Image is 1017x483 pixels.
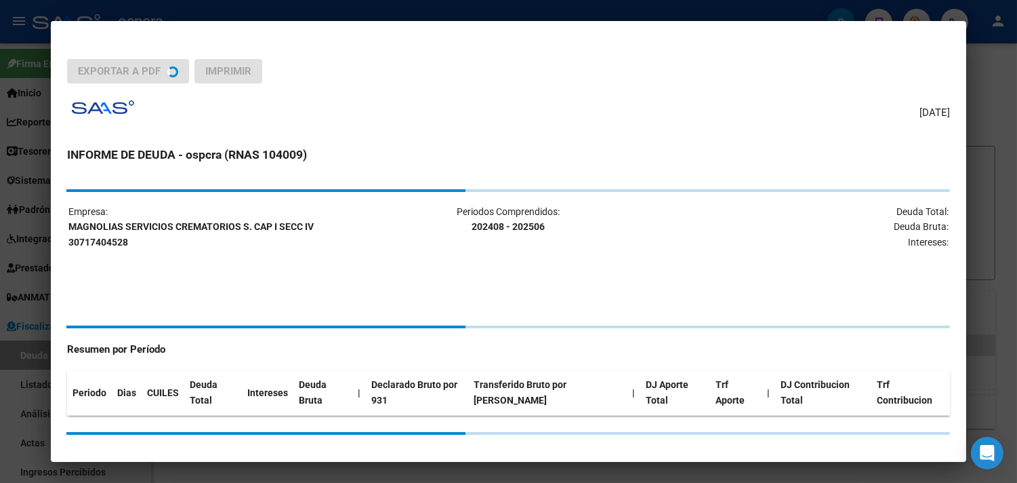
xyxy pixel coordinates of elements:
button: Imprimir [194,59,262,83]
th: | [762,370,776,415]
th: CUILES [142,370,184,415]
th: | [627,370,640,415]
strong: MAGNOLIAS SERVICIOS CREMATORIOS S. CAP I SECC IV 30717404528 [68,221,314,248]
p: Deuda Total: Deuda Bruta: Intereses: [656,204,949,250]
th: DJ Aporte Total [640,370,710,415]
th: Trf Aporte [710,370,762,415]
strong: 202408 - 202506 [472,221,545,232]
p: Empresa: [68,204,361,250]
p: Periodos Comprendidos: [362,204,655,235]
span: Imprimir [205,65,251,77]
span: [DATE] [919,105,950,121]
th: Deuda Total [184,370,242,415]
th: Intereses [242,370,293,415]
th: DJ Contribucion Total [776,370,872,415]
th: Dias [112,370,142,415]
span: Exportar a PDF [78,65,161,77]
th: Periodo [67,370,112,415]
th: | [352,370,366,415]
th: Declarado Bruto por 931 [366,370,468,415]
th: Transferido Bruto por [PERSON_NAME] [468,370,627,415]
th: Trf Contribucion [872,370,950,415]
button: Exportar a PDF [67,59,189,83]
h3: INFORME DE DEUDA - ospcra (RNAS 104009) [67,146,950,163]
h4: Resumen por Período [67,342,950,358]
th: Deuda Bruta [293,370,352,415]
div: Open Intercom Messenger [971,437,1003,469]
